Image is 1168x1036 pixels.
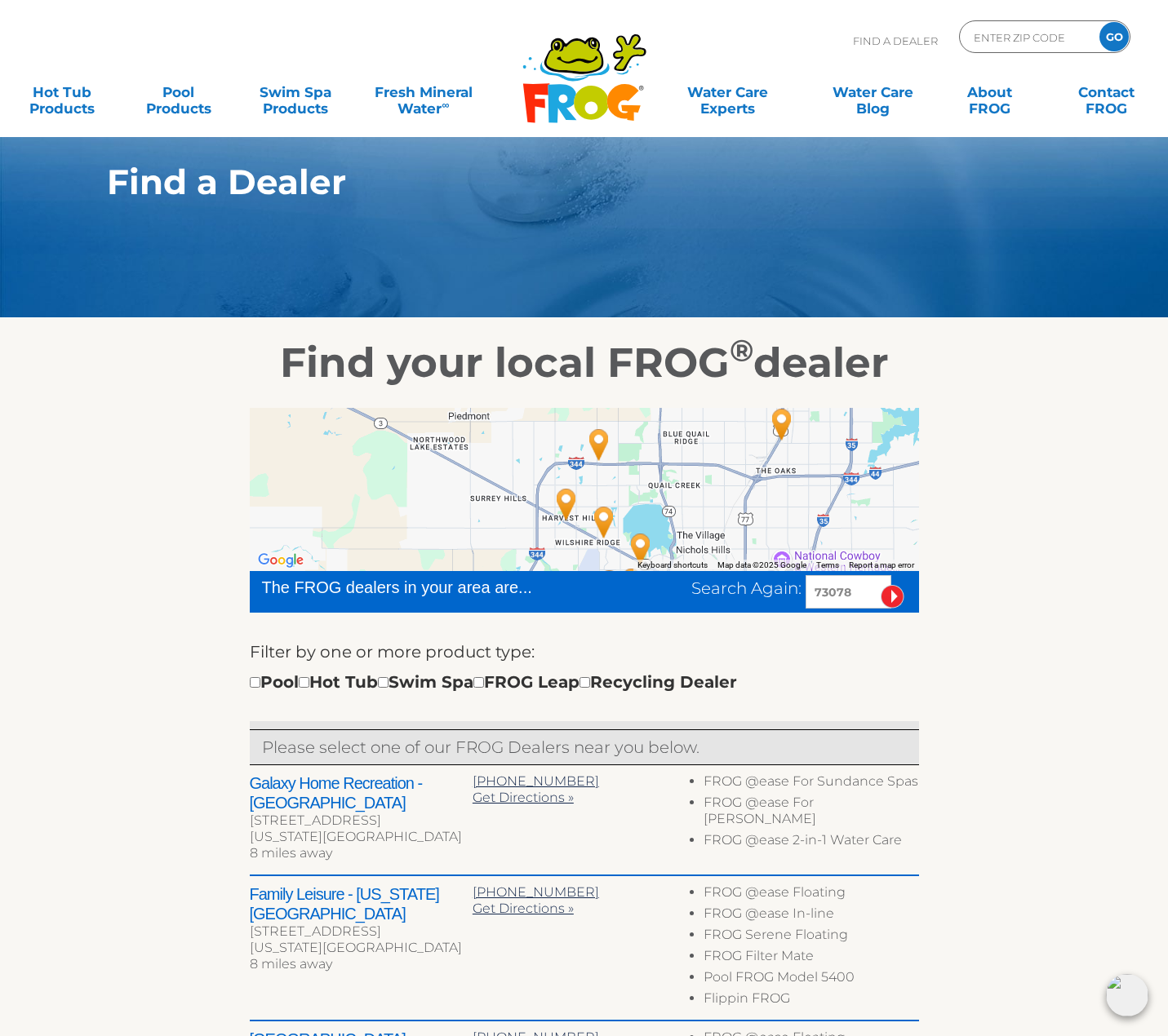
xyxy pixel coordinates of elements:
[250,923,473,940] div: [STREET_ADDRESS]
[107,162,986,201] h1: Find a Dealer
[133,76,224,108] a: PoolProducts
[442,99,449,111] sup: ∞
[881,585,904,609] input: Submit
[704,948,918,969] li: FROG Filter Mate
[250,773,473,812] h2: Galaxy Home Recreation - [GEOGRAPHIC_DATA]
[580,423,618,467] div: Galaxy Home Recreation - North OKC - 8 miles away.
[944,76,1035,108] a: AboutFROG
[254,550,308,571] img: Google
[704,773,918,795] li: FROG @ease For Sundance Spas
[366,76,480,108] a: Fresh MineralWater∞
[250,639,535,665] label: Filter by one or more product type:
[250,76,340,108] a: Swim SpaProducts
[704,905,918,927] li: FROG @ease In-line
[828,76,918,108] a: Water CareBlog
[250,812,473,829] div: [STREET_ADDRESS]
[704,884,918,905] li: FROG @ease Floating
[849,560,914,569] a: Report a map error
[691,578,802,598] span: Search Again:
[763,402,801,446] div: Perfect My Home - Edmond - 16 miles away.
[704,795,918,832] li: FROG @ease For [PERSON_NAME]
[548,482,585,526] div: Family Leisure - Oklahoma City - 8 miles away.
[704,927,918,948] li: FROG Serene Floating
[250,845,332,861] span: 8 miles away
[250,669,737,695] div: Pool Hot Tub Swim Spa FROG Leap Recycling Dealer
[82,339,1086,387] h2: Find your local FROG dealer
[250,956,332,972] span: 8 miles away
[250,884,473,923] h2: Family Leisure - [US_STATE][GEOGRAPHIC_DATA]
[585,500,623,544] div: Aqua Haven - Oklahoma City - 10 miles away.
[473,901,574,916] a: Get Directions »
[591,564,628,608] div: Emerald Springs Pools & Spas - 13 miles away.
[730,332,753,369] sup: ®
[473,773,599,789] a: [PHONE_NUMBER]
[816,560,839,569] a: Terms (opens in new tab)
[254,550,308,571] a: Open this area in Google Maps (opens a new window)
[250,829,473,845] div: [US_STATE][GEOGRAPHIC_DATA]
[637,560,708,571] button: Keyboard shortcuts
[1106,974,1148,1016] img: openIcon
[704,990,918,1012] li: Flippin FROG
[704,969,918,990] li: Pool FROG Model 5400
[622,527,659,571] div: Leslie's Poolmart, Inc. # 32 - 12 miles away.
[262,575,591,600] div: The FROG dealers in your area are...
[1061,76,1152,108] a: ContactFROG
[853,20,938,61] p: Find A Dealer
[704,832,918,853] li: FROG @ease 2-in-1 Water Care
[16,76,107,108] a: Hot TubProducts
[473,884,599,900] a: [PHONE_NUMBER]
[972,25,1082,49] input: Zip Code Form
[717,560,806,569] span: Map data ©2025 Google
[250,940,473,956] div: [US_STATE][GEOGRAPHIC_DATA]
[613,562,651,606] div: Leisure Time Pools & Spas - 13 miles away.
[1099,22,1129,51] input: GO
[262,734,907,760] p: Please select one of our FROG Dealers near you below.
[654,76,802,108] a: Water CareExperts
[473,790,574,805] a: Get Directions »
